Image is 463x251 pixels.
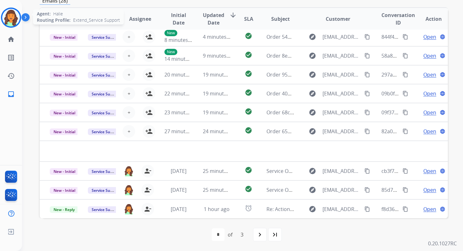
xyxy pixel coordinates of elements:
span: New - Initial [50,168,79,175]
span: 8 minutes ago [164,37,198,43]
mat-icon: language [440,72,445,77]
span: Open [423,33,436,41]
mat-icon: content_copy [364,34,370,40]
span: + [128,52,130,60]
span: New - Initial [50,34,79,41]
mat-icon: person_add [145,90,153,97]
img: avatar [2,9,20,26]
mat-icon: content_copy [364,206,370,212]
mat-icon: content_copy [403,168,408,174]
span: New - Initial [50,187,79,194]
mat-icon: home [7,36,15,43]
span: [EMAIL_ADDRESS][DOMAIN_NAME] [323,52,361,60]
mat-icon: person_add [145,52,153,60]
span: Order 6502792237 [266,128,310,135]
span: 27 minutes ago [164,128,201,135]
span: Service Support [88,91,124,97]
span: 19 minutes ago [203,90,239,97]
span: Routing Profile: [37,17,71,23]
span: + [128,109,130,116]
span: Service Support [88,206,124,213]
span: 14 minutes ago [164,55,201,62]
span: Conversation ID [381,11,415,26]
span: Agent: [37,11,51,17]
span: Assignee [129,15,151,23]
span: Customer [326,15,350,23]
button: + [123,49,135,62]
mat-icon: history [7,72,15,80]
span: [EMAIL_ADDRESS][DOMAIN_NAME] [323,71,361,78]
mat-icon: content_copy [403,72,408,77]
mat-icon: person_add [145,128,153,135]
th: Action [409,8,448,30]
span: New - Reply [50,206,78,213]
span: Open [423,52,436,60]
span: Open [423,90,436,97]
span: Open [423,186,436,194]
span: New - Initial [50,128,79,135]
span: [EMAIL_ADDRESS][DOMAIN_NAME] [323,90,361,97]
mat-icon: explore [309,33,316,41]
span: + [128,33,130,41]
mat-icon: person_add [145,33,153,41]
p: New [164,30,177,36]
mat-icon: content_copy [364,168,370,174]
mat-icon: check_circle [245,89,252,96]
mat-icon: check_circle [245,127,252,134]
img: agent-avatar [124,203,134,214]
span: + [128,90,130,97]
mat-icon: inbox [7,90,15,98]
span: Open [423,128,436,135]
span: Initial Date [164,11,192,26]
span: Order 40b1f551-bf8b-494b-8b5a-87eb60c17ef8 [266,90,377,97]
mat-icon: content_copy [403,206,408,212]
mat-icon: arrow_downward [229,11,237,19]
mat-icon: language [440,168,445,174]
span: 24 minutes ago [203,128,239,135]
mat-icon: content_copy [403,110,408,115]
mat-icon: content_copy [364,53,370,59]
mat-icon: language [440,187,445,193]
mat-icon: language [440,34,445,40]
mat-icon: language [440,206,445,212]
span: Service Support [88,168,124,175]
mat-icon: person_add [145,71,153,78]
mat-icon: person_add [145,109,153,116]
span: 9 minutes ago [203,52,237,59]
span: Order 68c27bb6-e270-458a-a83e-cf1601decc49 [266,109,377,116]
span: Service Support [88,110,124,116]
mat-icon: content_copy [364,72,370,77]
span: Service Support [88,72,124,78]
button: + [123,106,135,119]
mat-icon: alarm [245,204,252,212]
mat-icon: content_copy [403,34,408,40]
span: Order 54127b16-bdac-4690-83fd-e9c28aa0e839 [266,33,378,40]
span: 1 hour ago [204,206,230,213]
span: 19 minutes ago [203,109,239,116]
mat-icon: language [440,53,445,59]
mat-icon: language [440,128,445,134]
span: [EMAIL_ADDRESS][DOMAIN_NAME] [323,128,361,135]
mat-icon: check_circle [245,32,252,40]
mat-icon: list_alt [7,54,15,61]
span: 20 minutes ago [164,71,201,78]
button: + [123,68,135,81]
span: [EMAIL_ADDRESS][DOMAIN_NAME] [323,109,361,116]
span: Order 8edf8f35-a160-46c7-b13e-23275cb6e581 [266,52,377,59]
span: 22 minutes ago [164,90,201,97]
mat-icon: content_copy [403,187,408,193]
mat-icon: check_circle [245,108,252,115]
mat-icon: language [440,91,445,96]
mat-icon: navigate_next [256,231,264,238]
button: + [123,125,135,138]
span: 25 minutes ago [203,168,239,174]
button: + [123,87,135,100]
span: New - Initial [50,110,79,116]
img: agent-avatar [124,185,134,195]
span: + [128,71,130,78]
mat-icon: person_remove [144,167,151,175]
span: [EMAIL_ADDRESS][DOMAIN_NAME] [323,167,361,175]
mat-icon: last_page [271,231,279,238]
mat-icon: explore [309,186,316,194]
mat-icon: explore [309,167,316,175]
